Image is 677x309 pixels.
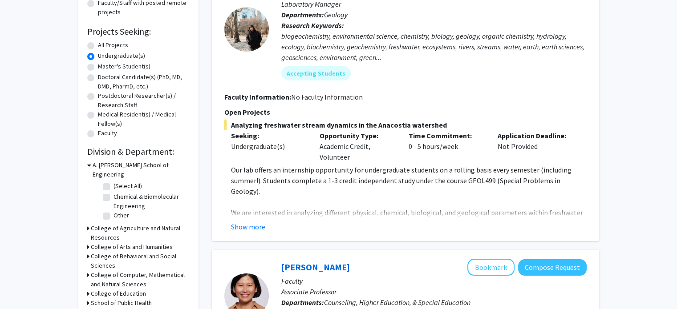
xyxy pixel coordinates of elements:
p: Open Projects [224,107,587,117]
div: Not Provided [491,130,580,162]
label: All Projects [98,40,128,50]
p: Opportunity Type: [320,130,395,141]
span: Counseling, Higher Education, & Special Education [324,298,470,307]
p: Time Commitment: [409,130,484,141]
label: Chemical & Biomolecular Engineering [114,192,187,211]
p: Faculty [281,276,587,286]
button: Show more [231,221,265,232]
label: Doctoral Candidate(s) (PhD, MD, DMD, PharmD, etc.) [98,72,190,91]
h2: Division & Department: [87,146,190,157]
b: Research Keywords: [281,21,344,30]
label: Postdoctoral Researcher(s) / Research Staff [98,91,190,110]
span: No Faculty Information [291,92,363,101]
a: [PERSON_NAME] [281,261,350,273]
h2: Projects Seeking: [87,26,190,37]
h3: College of Behavioral and Social Sciences [91,252,190,270]
mat-chip: Accepting Students [281,66,351,80]
div: 0 - 5 hours/week [402,130,491,162]
label: Other [114,211,129,220]
h3: College of Agriculture and Natural Resources [91,224,190,242]
label: Master's Student(s) [98,62,150,71]
label: Faculty [98,128,117,138]
label: (Select All) [114,181,142,191]
span: Geology [324,10,348,19]
h3: School of Public Health [91,298,152,308]
p: We are interested in analyzing different physical, chemical, biological, and geological parameter... [231,207,587,250]
label: Undergraduate(s) [98,51,145,60]
b: Departments: [281,10,324,19]
button: Compose Request to Chunyan Yang [518,259,587,276]
div: biogeochemistry, environmental science, chemistry, biology, geology, organic chemistry, hydrology... [281,31,587,63]
button: Add Chunyan Yang to Bookmarks [467,259,515,276]
h3: A. [PERSON_NAME] School of Engineering [93,161,190,179]
p: Associate Professor [281,286,587,297]
div: Undergraduate(s) [231,141,307,152]
p: Seeking: [231,130,307,141]
h3: College of Education [91,289,146,298]
label: Medical Resident(s) / Medical Fellow(s) [98,110,190,128]
span: Analyzing freshwater stream dynamics in the Anacostia watershed [224,120,587,130]
b: Departments: [281,298,324,307]
b: Faculty Information: [224,92,291,101]
h3: College of Computer, Mathematical and Natural Sciences [91,270,190,289]
div: Academic Credit, Volunteer [313,130,402,162]
h3: College of Arts and Humanities [91,242,173,252]
p: Our lab offers an internship opportunity for undergraduate students on a rolling basis every seme... [231,165,587,197]
p: Application Deadline: [498,130,573,141]
iframe: Chat [639,269,670,302]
